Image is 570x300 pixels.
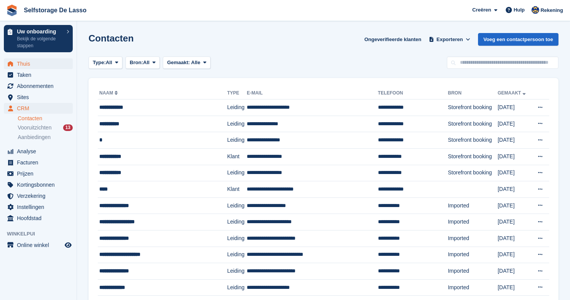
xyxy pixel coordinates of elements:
td: Imported [448,214,498,230]
td: Leiding [227,197,247,214]
span: Instellingen [17,202,63,212]
span: Sites [17,92,63,103]
span: Thuis [17,58,63,69]
a: Ongeverifieerde klanten [361,33,425,46]
td: [DATE] [498,247,531,263]
a: menu [4,168,73,179]
a: menu [4,157,73,168]
td: [DATE] [498,132,531,149]
td: [DATE] [498,263,531,280]
td: Imported [448,197,498,214]
span: Alle [191,60,201,65]
span: Verzekering [17,191,63,201]
td: Imported [448,263,498,280]
td: Leiding [227,263,247,280]
a: Aanbiedingen [18,133,73,141]
span: Type: [93,59,106,66]
span: Hoofdstad [17,213,63,224]
td: Leiding [227,116,247,132]
p: Uw onboarding [17,29,63,34]
img: stora-icon-8386f47178a22dfd0bd8f6a31ec36ba5ce8667c1dd55bd0f319d3a0aa187defe.svg [6,5,18,16]
td: Klant [227,181,247,198]
td: Storefront booking [448,165,498,181]
th: E-mail [247,87,378,99]
h1: Contacten [89,33,134,43]
td: [DATE] [498,116,531,132]
td: [DATE] [498,230,531,247]
a: Uw onboarding Bekijk de volgende stappen [4,25,73,52]
a: Voeg een contactpersoon toe [478,33,558,46]
td: Leiding [227,214,247,230]
td: [DATE] [498,197,531,214]
a: Naam [99,90,119,96]
a: menu [4,202,73,212]
span: Creëren [472,6,491,14]
span: Exporteren [436,36,463,43]
th: Telefoon [378,87,448,99]
a: menu [4,191,73,201]
span: Winkelpui [7,230,77,238]
span: Hulp [513,6,525,14]
td: Leiding [227,247,247,263]
a: Vooruitzichten 13 [18,124,73,132]
button: Exporteren [428,33,472,46]
button: Type: All [89,56,122,69]
span: Vooruitzichten [18,124,52,131]
span: All [106,59,112,66]
a: menu [4,146,73,157]
a: Previewwinkel [64,240,73,250]
td: Leiding [227,230,247,247]
span: All [143,59,150,66]
td: Storefront booking [448,148,498,165]
span: Abonnementen [17,81,63,91]
a: Selfstorage De Lasso [21,4,90,17]
span: Rekening [540,7,563,14]
span: Gemaakt: [167,60,190,65]
td: [DATE] [498,214,531,230]
td: Leiding [227,132,247,149]
a: menu [4,58,73,69]
a: menu [4,70,73,80]
a: Gemaakt [498,90,527,96]
td: [DATE] [498,99,531,116]
td: [DATE] [498,279,531,296]
span: Prijzen [17,168,63,179]
td: Storefront booking [448,116,498,132]
th: Bron [448,87,498,99]
img: Daan Jansen [532,6,539,14]
a: menu [4,103,73,114]
a: menu [4,213,73,224]
a: menu [4,81,73,91]
a: menu [4,240,73,250]
td: [DATE] [498,181,531,198]
span: CRM [17,103,63,114]
span: Taken [17,70,63,80]
td: Imported [448,279,498,296]
th: Type [227,87,247,99]
span: Kortingsbonnen [17,179,63,190]
span: Bron: [130,59,143,66]
td: [DATE] [498,165,531,181]
a: menu [4,179,73,190]
td: Storefront booking [448,132,498,149]
span: Analyse [17,146,63,157]
td: Leiding [227,99,247,116]
td: Leiding [227,279,247,296]
p: Bekijk de volgende stappen [17,35,63,49]
button: Bron: All [125,56,160,69]
td: [DATE] [498,148,531,165]
td: Leiding [227,165,247,181]
button: Gemaakt: Alle [163,56,211,69]
td: Imported [448,247,498,263]
span: Facturen [17,157,63,168]
span: Aanbiedingen [18,134,51,141]
td: Imported [448,230,498,247]
td: Storefront booking [448,99,498,116]
span: Online winkel [17,240,63,250]
a: Contacten [18,115,73,122]
div: 13 [63,124,73,131]
a: menu [4,92,73,103]
td: Klant [227,148,247,165]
